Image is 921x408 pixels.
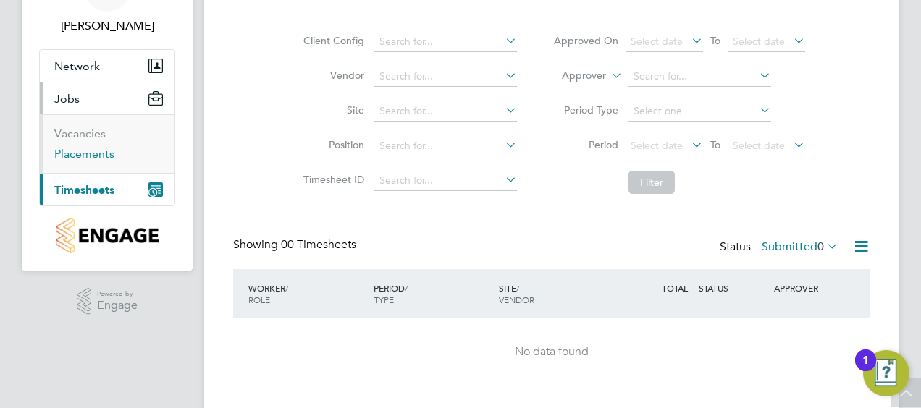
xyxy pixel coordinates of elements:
span: Select date [733,35,785,48]
span: Select date [631,35,683,48]
span: Powered by [97,288,138,300]
span: Select date [631,139,683,152]
label: Period [553,138,618,151]
label: Submitted [762,239,838,254]
div: Jobs [40,114,174,173]
input: Search for... [374,67,517,87]
span: ROLE [248,294,270,305]
button: Open Resource Center, 1 new notification [863,350,909,396]
div: 1 [862,360,869,379]
span: Network [54,59,100,73]
a: Powered byEngage [77,288,138,315]
span: To [706,135,725,154]
label: Site [299,103,364,116]
div: No data found [248,344,856,360]
input: Search for... [628,67,771,87]
label: Timesheet ID [299,173,364,186]
span: TOTAL [662,282,688,294]
span: 00 Timesheets [281,237,356,252]
input: Search for... [374,32,517,52]
div: PERIOD [370,275,495,313]
div: APPROVER [770,275,846,301]
a: Placements [54,147,114,161]
a: Vacancies [54,127,106,140]
button: Filter [628,171,675,194]
button: Jobs [40,82,174,114]
span: Jobs [54,92,80,106]
label: Approver [541,69,606,83]
span: Engage [97,299,138,312]
span: To [706,31,725,50]
div: Showing [233,237,359,252]
span: Gary Bickel [39,17,175,35]
button: Timesheets [40,174,174,205]
span: 0 [817,239,824,254]
span: Select date [733,139,785,152]
span: / [516,282,519,294]
a: Go to home page [39,218,175,253]
span: TYPE [374,294,394,305]
button: Network [40,50,174,82]
span: / [405,282,408,294]
label: Position [299,138,364,151]
span: VENDOR [499,294,534,305]
div: Status [720,237,841,258]
span: / [285,282,288,294]
label: Client Config [299,34,364,47]
span: Timesheets [54,183,114,197]
input: Search for... [374,101,517,122]
label: Period Type [553,103,618,116]
img: countryside-properties-logo-retina.png [56,218,158,253]
input: Search for... [374,171,517,191]
div: WORKER [245,275,370,313]
input: Search for... [374,136,517,156]
label: Approved On [553,34,618,47]
div: STATUS [695,275,770,301]
label: Vendor [299,69,364,82]
input: Select one [628,101,771,122]
div: SITE [495,275,621,313]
